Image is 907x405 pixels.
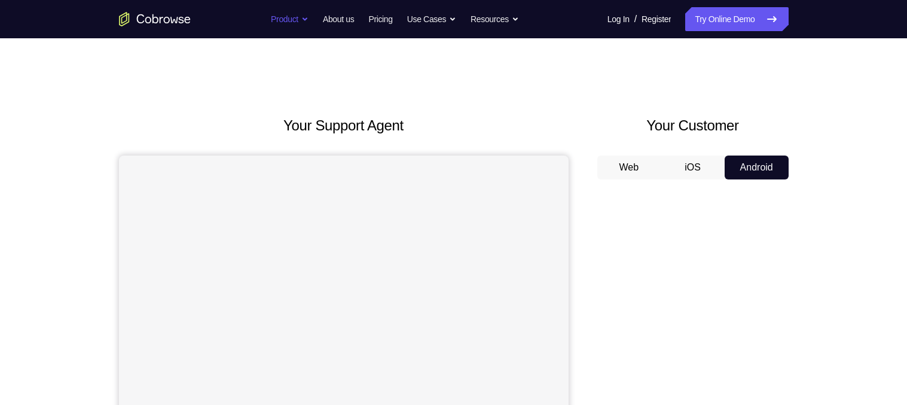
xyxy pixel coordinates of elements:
[597,156,661,179] button: Web
[323,7,354,31] a: About us
[634,12,637,26] span: /
[661,156,725,179] button: iOS
[642,7,671,31] a: Register
[119,115,569,136] h2: Your Support Agent
[407,7,456,31] button: Use Cases
[725,156,789,179] button: Android
[607,7,630,31] a: Log In
[271,7,309,31] button: Product
[471,7,519,31] button: Resources
[597,115,789,136] h2: Your Customer
[368,7,392,31] a: Pricing
[119,12,191,26] a: Go to the home page
[685,7,788,31] a: Try Online Demo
